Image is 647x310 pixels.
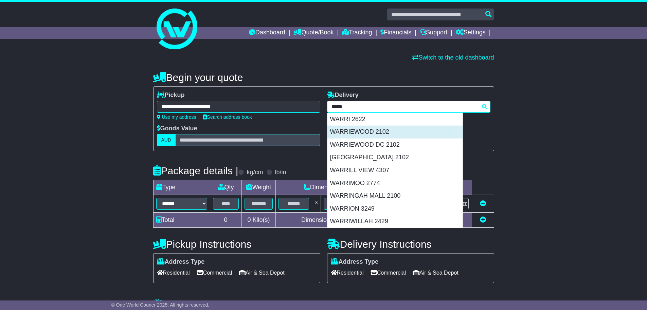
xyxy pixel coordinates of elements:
a: Settings [456,27,486,39]
span: Commercial [197,267,232,278]
typeahead: Please provide city [327,101,490,113]
a: Remove this item [480,200,486,207]
span: 0 [247,216,251,223]
a: Add new item [480,216,486,223]
td: Qty [210,180,241,195]
td: x [312,195,321,213]
h4: Begin your quote [153,72,494,83]
span: Residential [331,267,364,278]
span: Air & Sea Depot [413,267,459,278]
a: Search address book [203,114,252,120]
label: AUD [157,134,176,146]
div: WARRINGAH MALL 2100 [327,190,463,202]
label: Delivery [327,92,359,99]
h4: Warranty & Insurance [153,298,494,310]
label: kg/cm [247,169,263,176]
a: Switch to the old dashboard [412,54,494,61]
div: WARRILL VIEW 4307 [327,164,463,177]
label: Address Type [331,258,379,266]
label: lb/in [275,169,286,176]
a: Quote/Book [293,27,334,39]
a: Support [420,27,447,39]
td: Kilo(s) [241,213,276,228]
a: Use my address [157,114,196,120]
div: [GEOGRAPHIC_DATA] 2102 [327,151,463,164]
div: WARRIWILLAH 2429 [327,215,463,228]
span: Air & Sea Depot [239,267,285,278]
div: WARRIEWOOD 2102 [327,126,463,138]
label: Goods Value [157,125,197,132]
h4: Pickup Instructions [153,239,320,250]
td: Dimensions (L x W x H) [276,180,402,195]
label: Pickup [157,92,185,99]
h4: Delivery Instructions [327,239,494,250]
div: WARRION 3249 [327,202,463,215]
span: © One World Courier 2025. All rights reserved. [111,302,210,308]
a: Financials [380,27,411,39]
h4: Package details | [153,165,238,176]
span: Residential [157,267,190,278]
a: Dashboard [249,27,285,39]
td: Total [153,213,210,228]
div: WARRIEWOOD DC 2102 [327,138,463,151]
td: Weight [241,180,276,195]
td: Dimensions in Centimetre(s) [276,213,402,228]
div: WARRIMOO 2774 [327,177,463,190]
div: WARRI 2622 [327,113,463,126]
td: 0 [210,213,241,228]
span: Commercial [371,267,406,278]
label: Address Type [157,258,205,266]
td: Type [153,180,210,195]
a: Tracking [342,27,372,39]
